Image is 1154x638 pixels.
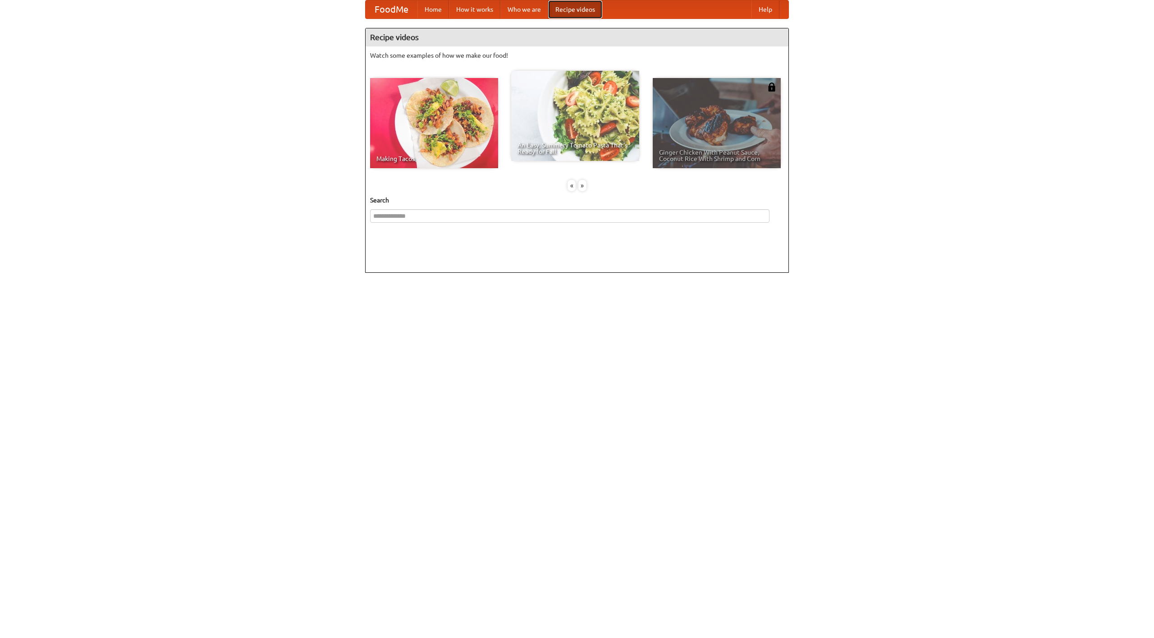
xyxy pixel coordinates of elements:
a: An Easy, Summery Tomato Pasta That's Ready for Fall [511,71,639,161]
span: An Easy, Summery Tomato Pasta That's Ready for Fall [517,142,633,155]
img: 483408.png [767,83,776,92]
a: Home [417,0,449,18]
p: Watch some examples of how we make our food! [370,51,784,60]
a: Recipe videos [548,0,602,18]
a: How it works [449,0,500,18]
div: « [568,180,576,191]
a: Who we are [500,0,548,18]
a: Help [751,0,779,18]
div: » [578,180,586,191]
a: FoodMe [366,0,417,18]
span: Making Tacos [376,156,492,162]
h4: Recipe videos [366,28,788,46]
a: Making Tacos [370,78,498,168]
h5: Search [370,196,784,205]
